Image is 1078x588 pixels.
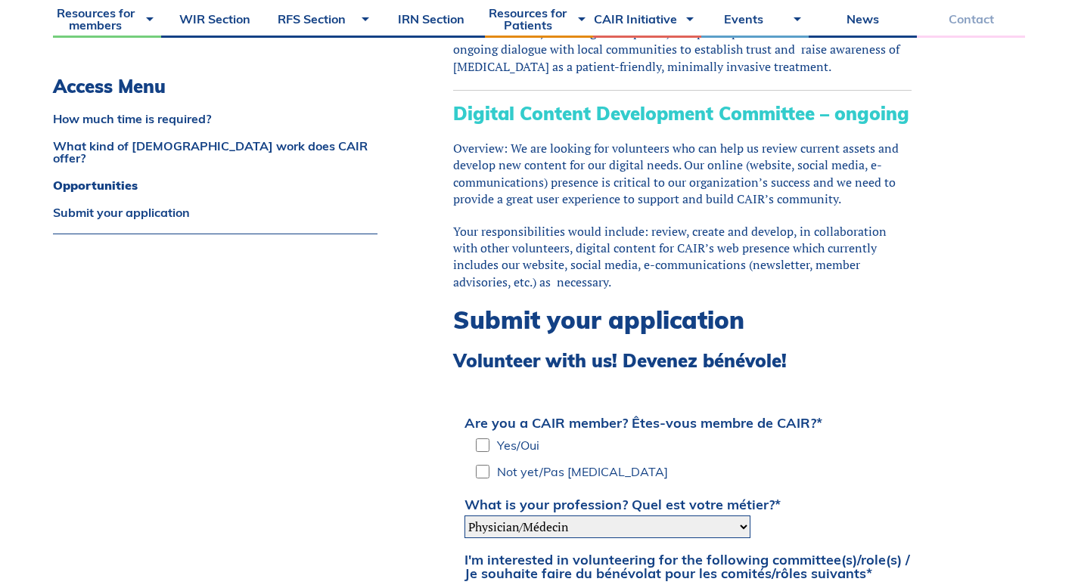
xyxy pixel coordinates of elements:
p: Overview: We are looking for volunteers who can help us review current assets and develop new con... [453,140,912,208]
h3: Volunteer with us! Devenez bénévole! [453,350,912,372]
label: What is your profession? Quel est votre métier? [464,498,912,512]
span: Digital Content Development Committee – ongoing [453,102,909,125]
a: How much time is required? [53,113,377,125]
p: Your responsibilities would include: review, create and develop, in collaboration with other volu... [453,223,912,291]
h3: Access Menu [53,76,377,97]
label: Yes/Oui [497,439,539,451]
label: Not yet/Pas [MEDICAL_DATA] [497,466,668,478]
label: Are you a CAIR member? Êtes-vous membre de CAIR? [464,416,912,430]
h2: Submit your application [453,305,912,334]
label: I'm interested in volunteering for the following committee(s)/role(s) / Je souhaite faire du béné... [464,553,912,580]
a: What kind of [DEMOGRAPHIC_DATA] work does CAIR offer? [53,140,377,164]
a: Submit your application [53,206,377,218]
a: Opportunities [53,179,377,191]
